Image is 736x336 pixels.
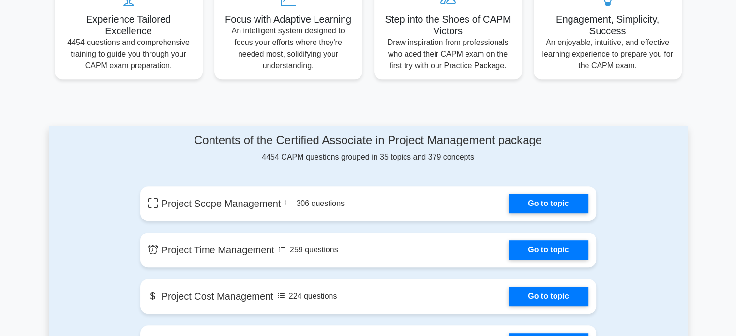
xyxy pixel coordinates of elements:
[509,194,588,213] a: Go to topic
[509,240,588,260] a: Go to topic
[140,133,596,147] h4: Contents of the Certified Associate in Project Management package
[382,14,514,37] h5: Step into the Shoes of CAPM Victors
[541,14,674,37] h5: Engagement, Simplicity, Success
[509,287,588,306] a: Go to topic
[140,133,596,163] div: 4454 CAPM questions grouped in 35 topics and 379 concepts
[62,14,195,37] h5: Experience Tailored Excellence
[541,37,674,72] p: An enjoyable, intuitive, and effective learning experience to prepare you for the CAPM exam.
[62,37,195,72] p: 4454 questions and comprehensive training to guide you through your CAPM exam preparation.
[222,25,355,72] p: An intelligent system designed to focus your efforts where they're needed most, solidifying your ...
[222,14,355,25] h5: Focus with Adaptive Learning
[382,37,514,72] p: Draw inspiration from professionals who aced their CAPM exam on the first try with our Practice P...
